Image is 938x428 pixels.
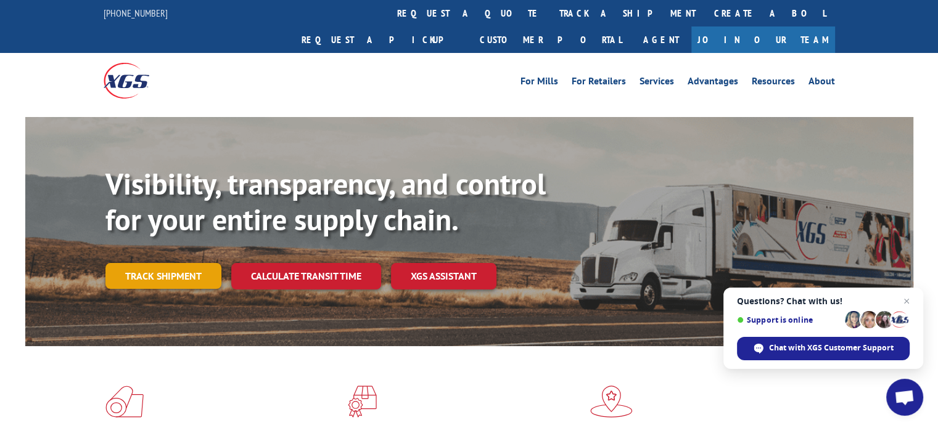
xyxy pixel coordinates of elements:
a: Agent [631,26,691,53]
a: Services [640,76,674,90]
b: Visibility, transparency, and control for your entire supply chain. [105,164,546,238]
a: Calculate transit time [231,263,381,289]
a: Track shipment [105,263,221,289]
img: xgs-icon-flagship-distribution-model-red [590,386,633,418]
div: Chat with XGS Customer Support [737,337,910,360]
span: Close chat [899,294,914,309]
a: [PHONE_NUMBER] [104,7,168,19]
a: Customer Portal [471,26,631,53]
a: Request a pickup [292,26,471,53]
span: Questions? Chat with us! [737,296,910,306]
span: Support is online [737,315,841,325]
a: Join Our Team [691,26,835,53]
span: Chat with XGS Customer Support [769,342,894,353]
img: xgs-icon-total-supply-chain-intelligence-red [105,386,144,418]
a: For Mills [520,76,558,90]
a: For Retailers [572,76,626,90]
a: Resources [752,76,795,90]
a: About [808,76,835,90]
a: Advantages [688,76,738,90]
div: Open chat [886,379,923,416]
a: XGS ASSISTANT [391,263,496,289]
img: xgs-icon-focused-on-flooring-red [348,386,377,418]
